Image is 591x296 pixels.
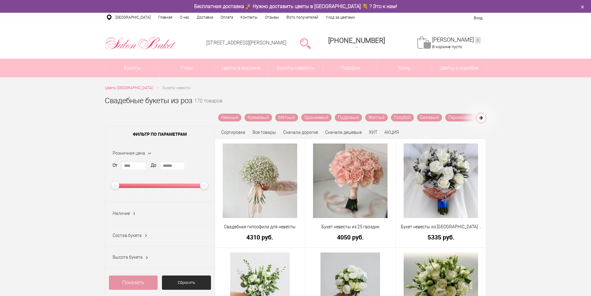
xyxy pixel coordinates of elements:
[323,59,377,77] a: Подарки
[313,143,387,218] img: Букет невесты из 25 гвоздик
[309,224,392,230] a: Букет невесты из 25 гвоздик
[417,114,442,121] a: Бежевый
[223,143,297,218] img: Свадебная гипсофила для невесты
[325,130,362,135] a: Сначала дешевые
[283,130,318,135] a: Сначала дорогие
[105,95,192,106] h1: Свадебные букеты из роз
[325,34,389,52] a: [PHONE_NUMBER]
[105,86,153,90] span: Цветы [GEOGRAPHIC_DATA]
[474,16,482,20] a: Вход
[432,44,462,49] span: В корзине пусто
[162,276,211,290] a: Сбросить
[268,59,323,77] a: Букеты невесты
[384,130,399,135] a: АКЦИЯ
[237,13,261,22] a: Контакты
[206,40,286,46] a: [STREET_ADDRESS][PERSON_NAME]
[377,59,432,77] span: Кому
[193,13,217,22] a: Доставка
[105,85,153,91] a: Цветы [GEOGRAPHIC_DATA]
[113,255,143,260] span: Высота букета
[432,59,486,77] a: Цветы в коробке
[105,35,176,51] img: Цветы Нижний Новгород
[176,13,193,22] a: О нас
[218,114,241,121] a: Нежный
[163,86,191,90] span: Букеты невесты
[244,114,272,121] a: Кремовый
[335,114,362,121] a: Пудровый
[328,37,385,44] span: [PHONE_NUMBER]
[275,114,298,121] a: Мятный
[105,126,215,142] span: Фильтр по параметрам
[309,234,392,240] a: 4050 руб.
[105,59,159,77] a: Букеты
[221,130,245,135] span: Сортировка
[391,114,414,121] a: Голубой
[154,13,176,22] a: Главная
[283,13,322,22] a: Фото получателей
[113,211,130,216] span: Наличие
[219,224,301,230] a: Свадебная гипсофила для невесты
[112,13,154,22] a: [GEOGRAPHIC_DATA]
[113,151,145,156] span: Розничная цена
[214,59,268,77] a: Цветы в корзине
[217,13,237,22] a: Оплата
[113,162,118,169] label: От
[109,276,158,290] a: Показать
[369,130,377,135] a: ХИТ
[151,162,156,169] label: До
[322,13,359,22] a: Уход за цветами
[113,233,142,238] span: Состав букета
[301,114,332,121] a: Оранжевый
[159,59,214,77] a: Розы
[261,13,283,22] a: Отзывы
[194,99,222,114] small: 170 товаров
[365,114,388,121] a: Желтый
[400,234,482,240] a: 5335 руб.
[404,143,478,218] img: Букет невесты из брунии и белых роз
[400,224,482,230] a: Букет невесты из [GEOGRAPHIC_DATA] и белых роз
[219,234,301,240] a: 4310 руб.
[432,36,481,43] a: [PERSON_NAME]
[445,114,477,121] a: Персиковый
[100,3,491,10] div: Бесплатная доставка 🚀 Нужно доставить цветы в [GEOGRAPHIC_DATA] 💐 ? Это к нам!
[253,130,276,135] a: Все товары
[475,37,481,43] ins: 0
